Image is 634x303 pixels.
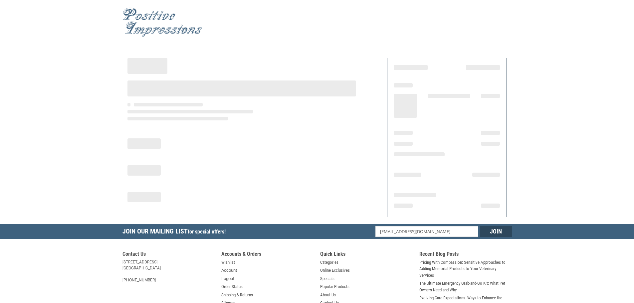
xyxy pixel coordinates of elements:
[480,226,512,237] input: Join
[419,259,512,279] a: Pricing With Compassion: Sensitive Approaches to Adding Memorial Products to Your Veterinary Serv...
[320,251,413,259] h5: Quick Links
[320,275,334,282] a: Specials
[122,259,215,283] address: [STREET_ADDRESS] [GEOGRAPHIC_DATA] [PHONE_NUMBER]
[419,251,512,259] h5: Recent Blog Posts
[221,251,314,259] h5: Accounts & Orders
[221,259,235,266] a: Wishlist
[320,267,350,274] a: Online Exclusives
[188,228,226,235] span: for special offers!
[419,280,512,293] a: The Ultimate Emergency Grab-and-Go Kit: What Pet Owners Need and Why
[221,292,253,298] a: Shipping & Returns
[320,292,336,298] a: About Us
[122,224,229,241] h5: Join Our Mailing List
[320,283,349,290] a: Popular Products
[122,251,215,259] h5: Contact Us
[221,283,243,290] a: Order Status
[221,267,237,274] a: Account
[122,8,202,37] img: Positive Impressions
[221,275,234,282] a: Logout
[320,259,338,266] a: Categories
[375,226,478,237] input: Email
